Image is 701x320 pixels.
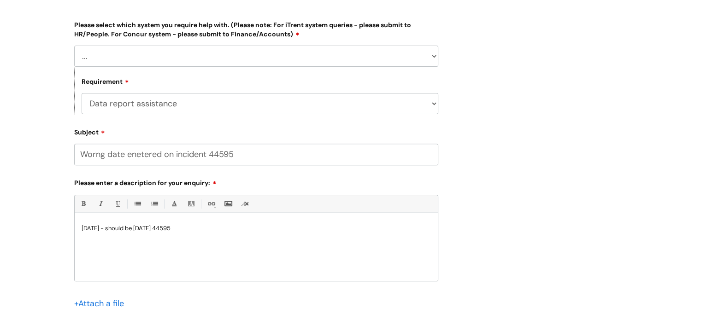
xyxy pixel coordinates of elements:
[82,76,129,86] label: Requirement
[74,19,438,38] label: Please select which system you require help with. (Please note: For iTrent system queries - pleas...
[168,198,180,209] a: Font Color
[205,198,217,209] a: Link
[185,198,197,209] a: Back Color
[148,198,160,209] a: 1. Ordered List (Ctrl-Shift-8)
[74,298,78,309] span: +
[74,296,130,311] div: Attach a file
[74,125,438,136] label: Subject
[94,198,106,209] a: Italic (Ctrl-I)
[112,198,123,209] a: Underline(Ctrl-U)
[82,224,431,233] p: [DATE] - should be [DATE] 44595
[74,176,438,187] label: Please enter a description for your enquiry:
[131,198,143,209] a: • Unordered List (Ctrl-Shift-7)
[239,198,251,209] a: Remove formatting (Ctrl-\)
[222,198,234,209] a: Insert Image...
[77,198,89,209] a: Bold (Ctrl-B)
